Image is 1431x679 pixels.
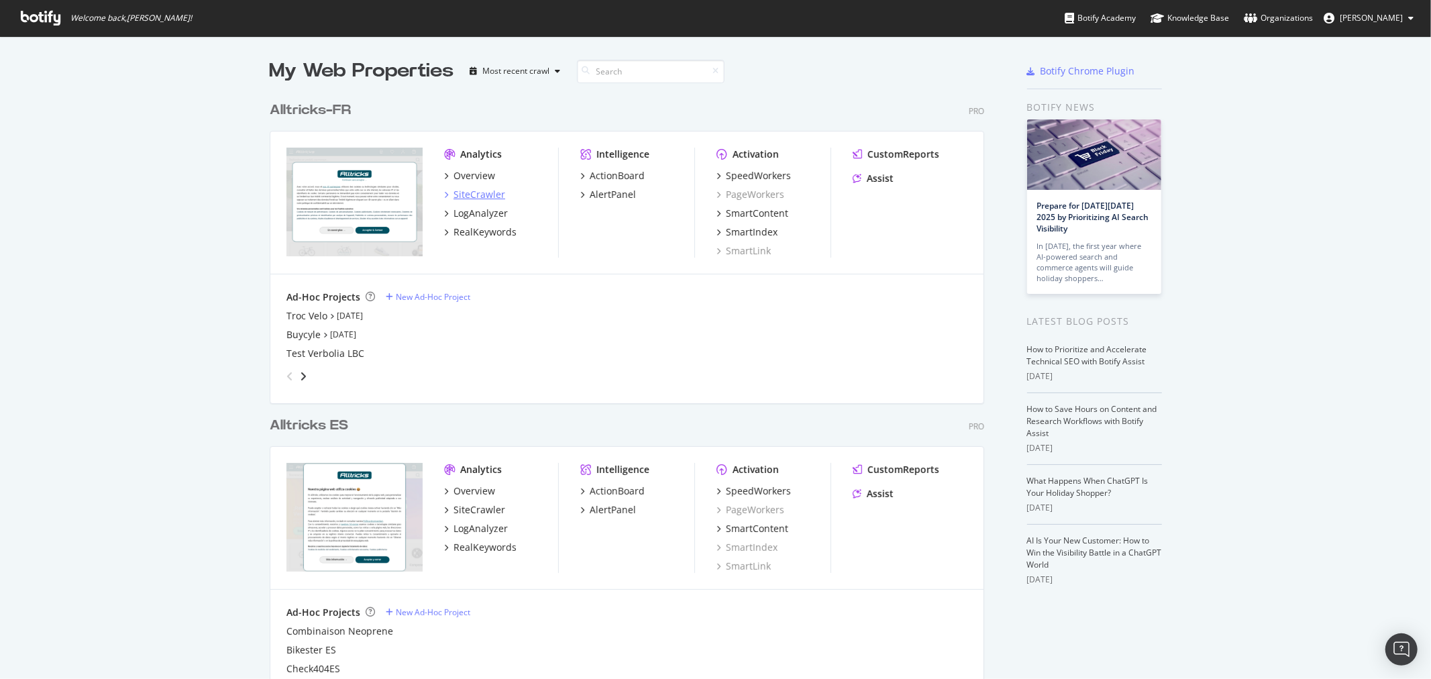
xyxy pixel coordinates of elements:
div: angle-right [299,370,308,383]
a: PageWorkers [717,503,784,517]
div: LogAnalyzer [454,207,508,220]
div: My Web Properties [270,58,454,85]
div: Overview [454,484,495,498]
div: [DATE] [1027,370,1162,382]
a: What Happens When ChatGPT Is Your Holiday Shopper? [1027,475,1149,499]
div: Botify Academy [1065,11,1136,25]
a: LogAnalyzer [444,207,508,220]
a: RealKeywords [444,225,517,239]
a: SmartIndex [717,541,778,554]
a: [DATE] [337,310,363,321]
div: In [DATE], the first year where AI-powered search and commerce agents will guide holiday shoppers… [1037,241,1151,284]
div: Most recent crawl [483,67,550,75]
div: Ad-Hoc Projects [286,291,360,304]
a: Botify Chrome Plugin [1027,64,1135,78]
a: SiteCrawler [444,188,505,201]
div: Overview [454,169,495,182]
a: Combinaison Neoprene [286,625,393,638]
div: Alltricks-FR [270,101,351,120]
div: Ad-Hoc Projects [286,606,360,619]
div: ActionBoard [590,484,645,498]
a: SpeedWorkers [717,484,791,498]
a: CustomReports [853,463,939,476]
div: Knowledge Base [1151,11,1229,25]
div: Assist [867,487,894,501]
a: How to Prioritize and Accelerate Technical SEO with Botify Assist [1027,344,1147,367]
a: CustomReports [853,148,939,161]
button: Most recent crawl [465,60,566,82]
a: AI Is Your New Customer: How to Win the Visibility Battle in a ChatGPT World [1027,535,1162,570]
a: Prepare for [DATE][DATE] 2025 by Prioritizing AI Search Visibility [1037,200,1149,234]
a: Buycyle [286,328,321,342]
div: Intelligence [596,463,649,476]
div: SmartIndex [726,225,778,239]
a: ActionBoard [580,484,645,498]
a: New Ad-Hoc Project [386,291,470,303]
a: RealKeywords [444,541,517,554]
a: AlertPanel [580,188,636,201]
a: Check404ES [286,662,340,676]
a: SmartContent [717,522,788,535]
a: SpeedWorkers [717,169,791,182]
a: New Ad-Hoc Project [386,607,470,618]
div: Pro [969,105,984,117]
div: Organizations [1244,11,1313,25]
a: Troc Velo [286,309,327,323]
div: CustomReports [867,148,939,161]
div: Activation [733,463,779,476]
a: SmartLink [717,560,771,573]
a: ActionBoard [580,169,645,182]
div: New Ad-Hoc Project [396,291,470,303]
a: Alltricks ES [270,416,354,435]
div: SiteCrawler [454,503,505,517]
a: [DATE] [330,329,356,340]
div: Botify Chrome Plugin [1041,64,1135,78]
div: SmartContent [726,207,788,220]
div: Assist [867,172,894,185]
div: Alltricks ES [270,416,348,435]
div: AlertPanel [590,188,636,201]
span: Welcome back, [PERSON_NAME] ! [70,13,192,23]
div: angle-left [281,366,299,387]
a: SiteCrawler [444,503,505,517]
a: SmartContent [717,207,788,220]
a: PageWorkers [717,188,784,201]
div: Analytics [460,148,502,161]
button: [PERSON_NAME] [1313,7,1424,29]
a: Test Verbolia LBC [286,347,364,360]
div: Activation [733,148,779,161]
a: AlertPanel [580,503,636,517]
span: Cousseau Victor [1340,12,1403,23]
div: LogAnalyzer [454,522,508,535]
div: [DATE] [1027,574,1162,586]
img: alltricks.fr [286,148,423,256]
div: Intelligence [596,148,649,161]
div: Botify news [1027,100,1162,115]
a: Overview [444,169,495,182]
div: [DATE] [1027,502,1162,514]
div: SiteCrawler [454,188,505,201]
div: New Ad-Hoc Project [396,607,470,618]
input: Search [577,60,725,83]
a: How to Save Hours on Content and Research Workflows with Botify Assist [1027,403,1157,439]
div: Analytics [460,463,502,476]
a: LogAnalyzer [444,522,508,535]
div: Latest Blog Posts [1027,314,1162,329]
a: Bikester ES [286,643,336,657]
div: SmartContent [726,522,788,535]
a: Alltricks-FR [270,101,356,120]
div: RealKeywords [454,541,517,554]
div: [DATE] [1027,442,1162,454]
div: SpeedWorkers [726,484,791,498]
div: Pro [969,421,984,432]
a: SmartLink [717,244,771,258]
